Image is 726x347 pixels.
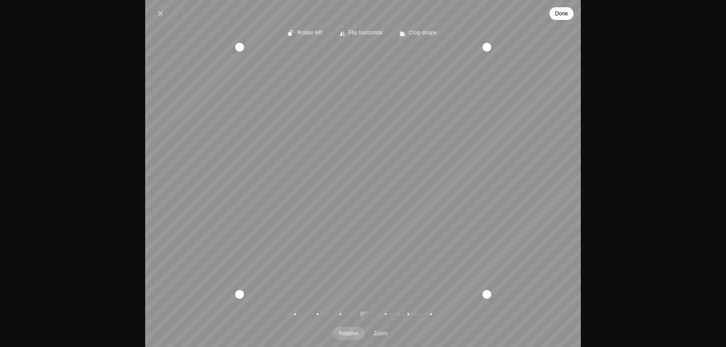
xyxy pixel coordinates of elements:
[240,43,487,52] div: Drag top
[240,290,487,299] div: Drag bottom
[555,8,568,19] span: Done
[395,27,442,40] button: Crop shape
[348,30,383,36] span: Flip horizontal
[409,30,437,36] span: Crop shape
[297,30,322,36] span: Rotate left
[338,331,359,336] span: Rotation
[549,7,574,20] button: Done
[284,27,328,40] button: Rotate left
[482,47,491,294] div: Drag right
[335,27,388,40] button: Flip horizontal
[235,47,244,294] div: Drag left
[373,331,388,336] span: Zoom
